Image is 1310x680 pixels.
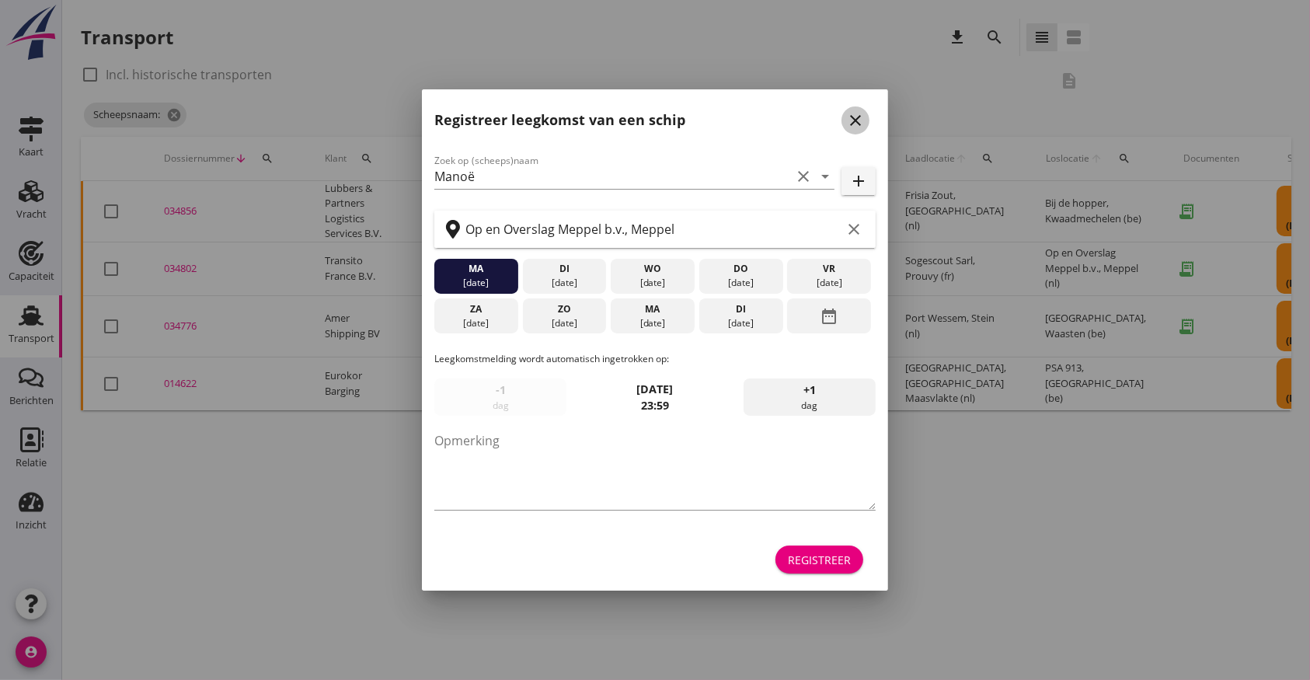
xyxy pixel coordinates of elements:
[438,262,514,276] div: ma
[820,302,838,330] i: date_range
[434,378,566,416] div: dag
[615,262,691,276] div: wo
[703,262,779,276] div: do
[775,546,863,574] button: Registreer
[641,398,669,413] strong: 23:59
[526,302,602,316] div: zo
[438,316,514,330] div: [DATE]
[496,382,506,399] span: -1
[465,217,841,242] input: Zoek op terminal of plaats
[615,276,691,290] div: [DATE]
[637,382,674,396] strong: [DATE]
[803,382,816,399] span: +1
[845,220,863,239] i: clear
[849,172,868,190] i: add
[791,276,867,290] div: [DATE]
[526,316,602,330] div: [DATE]
[816,167,834,186] i: arrow_drop_down
[526,262,602,276] div: di
[703,276,779,290] div: [DATE]
[744,378,876,416] div: dag
[615,316,691,330] div: [DATE]
[434,164,791,189] input: Zoek op (scheeps)naam
[703,316,779,330] div: [DATE]
[788,552,851,568] div: Registreer
[615,302,691,316] div: ma
[434,428,876,510] textarea: Opmerking
[438,302,514,316] div: za
[791,262,867,276] div: vr
[434,352,876,366] p: Leegkomstmelding wordt automatisch ingetrokken op:
[526,276,602,290] div: [DATE]
[794,167,813,186] i: clear
[438,276,514,290] div: [DATE]
[434,110,685,131] h2: Registreer leegkomst van een schip
[846,111,865,130] i: close
[703,302,779,316] div: di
